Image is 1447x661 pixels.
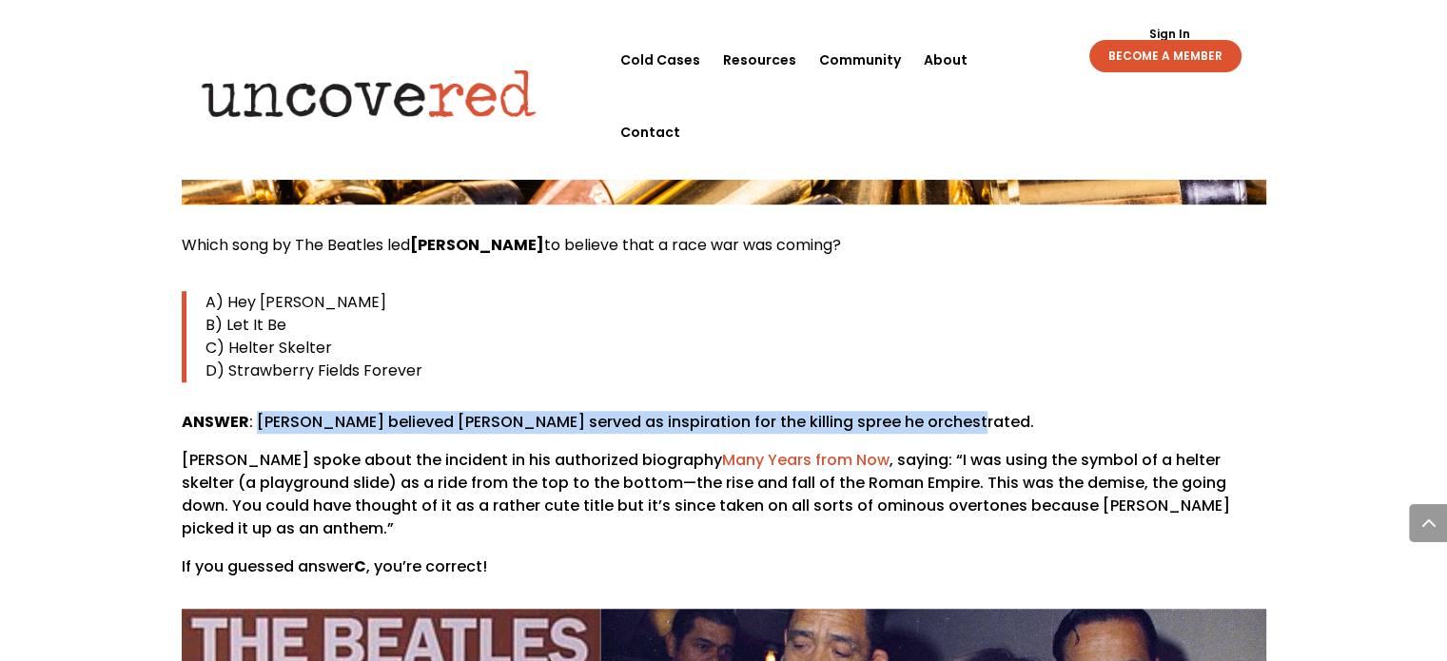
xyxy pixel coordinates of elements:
span: C) Helter Skelter [205,337,332,359]
a: Cold Cases [620,24,700,96]
span: Which song by The Beatles led to believe that a race war was coming? [182,234,841,256]
a: Sign In [1138,29,1200,40]
p: [PERSON_NAME] spoke about the incident in his authorized biography , saying: “I was using the sym... [182,449,1266,555]
a: Community [819,24,901,96]
p: : [PERSON_NAME] believed [PERSON_NAME] served as inspiration for the killing spree he orchestrated. [182,411,1266,449]
span: D) Strawberry Fields Forever [205,360,422,381]
span: B) Let It Be [205,314,286,336]
strong: C [354,555,366,577]
img: Uncovered logo [186,56,552,130]
a: Contact [620,96,680,168]
a: BECOME A MEMBER [1089,40,1242,72]
span: A) Hey [PERSON_NAME] [205,291,386,313]
a: Resources [723,24,796,96]
a: Many Years from Now [722,449,890,471]
strong: [PERSON_NAME] [410,234,544,256]
a: About [924,24,968,96]
p: If you guessed answer , you’re correct! [182,555,1266,578]
strong: ANSWER [182,411,249,433]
